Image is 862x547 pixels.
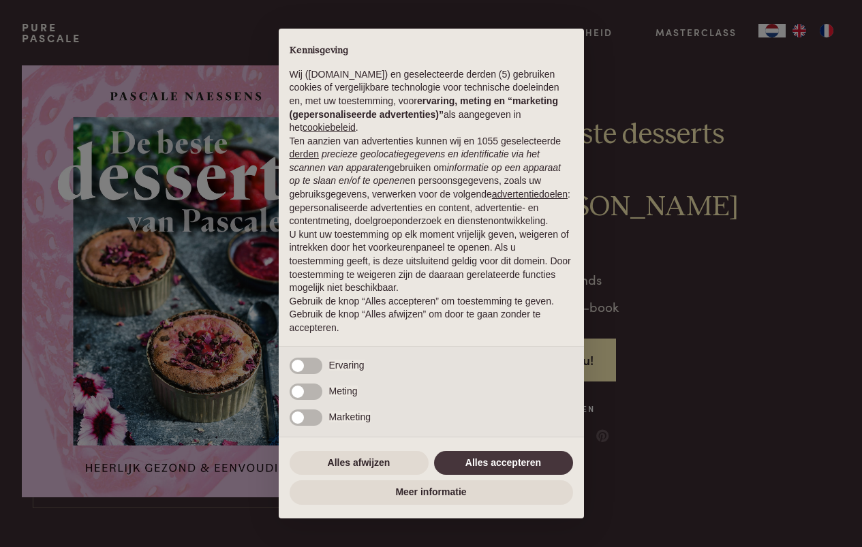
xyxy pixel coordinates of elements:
a: cookiebeleid [303,122,356,133]
h2: Kennisgeving [290,45,573,57]
button: Alles afwijzen [290,451,429,475]
span: Meting [329,386,358,396]
span: Marketing [329,411,371,422]
p: Wij ([DOMAIN_NAME]) en geselecteerde derden (5) gebruiken cookies of vergelijkbare technologie vo... [290,68,573,135]
span: Ervaring [329,360,365,371]
button: advertentiedoelen [492,188,568,202]
strong: ervaring, meting en “marketing (gepersonaliseerde advertenties)” [290,95,558,120]
em: precieze geolocatiegegevens en identificatie via het scannen van apparaten [290,149,540,173]
p: Ten aanzien van advertenties kunnen wij en 1055 geselecteerde gebruiken om en persoonsgegevens, z... [290,135,573,228]
button: Alles accepteren [434,451,573,475]
p: Gebruik de knop “Alles accepteren” om toestemming te geven. Gebruik de knop “Alles afwijzen” om d... [290,295,573,335]
button: derden [290,148,320,161]
p: U kunt uw toestemming op elk moment vrijelijk geven, weigeren of intrekken door het voorkeurenpan... [290,228,573,295]
button: Meer informatie [290,480,573,505]
em: informatie op een apparaat op te slaan en/of te openen [290,162,561,187]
